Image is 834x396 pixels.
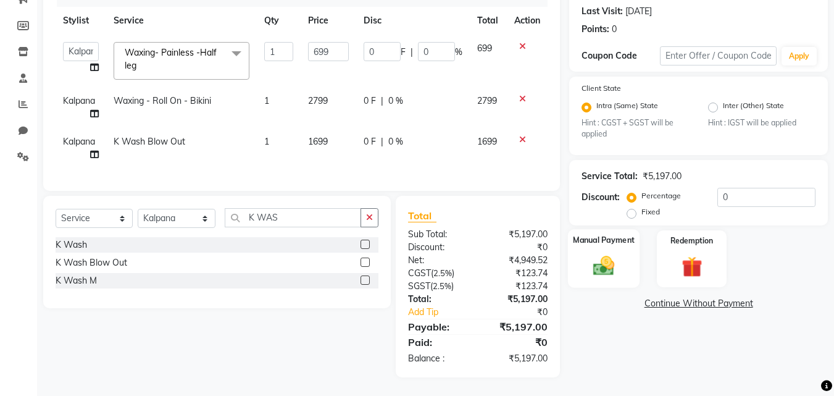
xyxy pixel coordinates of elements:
th: Disc [356,7,470,35]
span: Waxing- Painless -Half leg [125,47,217,71]
div: ( ) [399,280,478,293]
div: Last Visit: [582,5,623,18]
span: 2799 [308,95,328,106]
a: x [136,60,142,71]
div: ₹123.74 [478,267,557,280]
img: _cash.svg [586,254,621,279]
span: K Wash Blow Out [114,136,185,147]
span: Kalpana [63,95,95,106]
label: Client State [582,83,621,94]
span: 0 % [388,135,403,148]
a: Add Tip [399,306,491,319]
div: Balance : [399,352,478,365]
span: 0 F [364,135,376,148]
small: Hint : IGST will be applied [708,117,815,128]
div: ₹5,197.00 [478,228,557,241]
img: _gift.svg [675,254,709,279]
span: 699 [477,43,492,54]
span: 1699 [308,136,328,147]
span: 2.5% [433,268,452,278]
th: Total [470,7,507,35]
span: SGST [408,280,430,292]
th: Action [507,7,548,35]
div: Points: [582,23,609,36]
span: 2.5% [433,281,451,291]
div: K Wash M [56,274,97,287]
label: Percentage [641,190,681,201]
div: ₹5,197.00 [478,293,557,306]
div: Paid: [399,335,478,350]
span: Kalpana [63,136,95,147]
th: Price [301,7,356,35]
span: 2799 [477,95,497,106]
div: Service Total: [582,170,638,183]
div: ₹5,197.00 [478,319,557,334]
div: Payable: [399,319,478,334]
input: Search or Scan [225,208,361,227]
small: Hint : CGST + SGST will be applied [582,117,689,140]
div: K Wash Blow Out [56,256,127,269]
input: Enter Offer / Coupon Code [660,46,777,65]
div: Total: [399,293,478,306]
div: ₹4,949.52 [478,254,557,267]
span: 1 [264,136,269,147]
button: Apply [782,47,817,65]
th: Qty [257,7,301,35]
th: Service [106,7,257,35]
div: Discount: [399,241,478,254]
span: 1 [264,95,269,106]
div: ₹5,197.00 [643,170,682,183]
span: % [455,46,462,59]
div: Sub Total: [399,228,478,241]
span: 1699 [477,136,497,147]
label: Intra (Same) State [596,100,658,115]
th: Stylist [56,7,106,35]
span: Waxing - Roll On - Bikini [114,95,211,106]
div: Coupon Code [582,49,659,62]
label: Fixed [641,206,660,217]
label: Manual Payment [573,235,635,246]
div: Net: [399,254,478,267]
div: ₹0 [478,241,557,254]
div: ₹0 [491,306,557,319]
div: 0 [612,23,617,36]
span: CGST [408,268,431,279]
div: K Wash [56,238,87,251]
span: Total [408,209,436,222]
span: | [381,95,383,107]
span: | [411,46,413,59]
span: 0 % [388,95,403,107]
div: Discount: [582,191,620,204]
label: Redemption [670,235,713,246]
span: | [381,135,383,148]
div: ( ) [399,267,478,280]
span: 0 F [364,95,376,107]
div: [DATE] [625,5,652,18]
label: Inter (Other) State [723,100,784,115]
div: ₹0 [478,335,557,350]
div: ₹5,197.00 [478,352,557,365]
span: F [401,46,406,59]
a: Continue Without Payment [572,297,825,310]
div: ₹123.74 [478,280,557,293]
